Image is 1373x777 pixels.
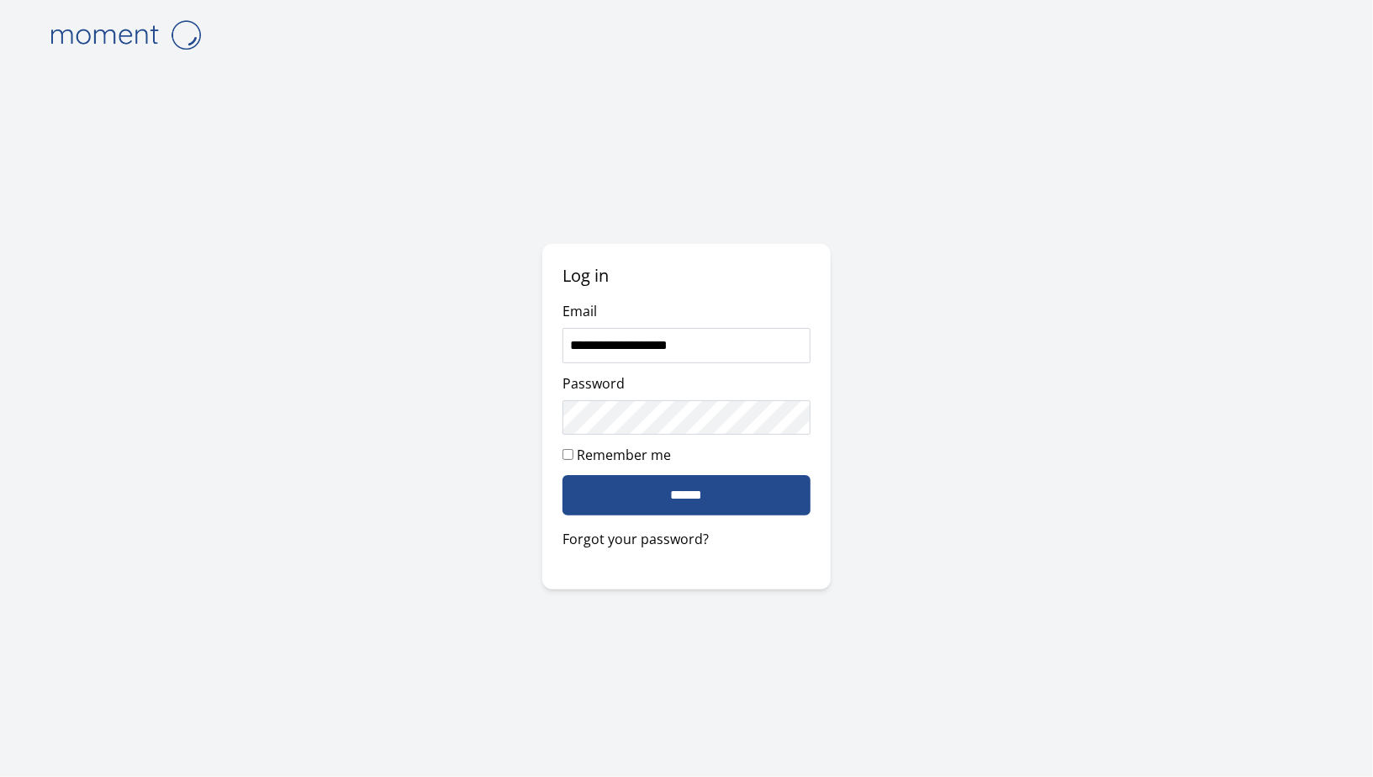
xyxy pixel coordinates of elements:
[562,529,810,549] a: Forgot your password?
[562,264,810,288] h2: Log in
[562,302,597,320] label: Email
[562,374,625,393] label: Password
[577,446,671,464] label: Remember me
[41,13,209,56] img: logo-4e3dc11c47720685a147b03b5a06dd966a58ff35d612b21f08c02c0306f2b779.png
